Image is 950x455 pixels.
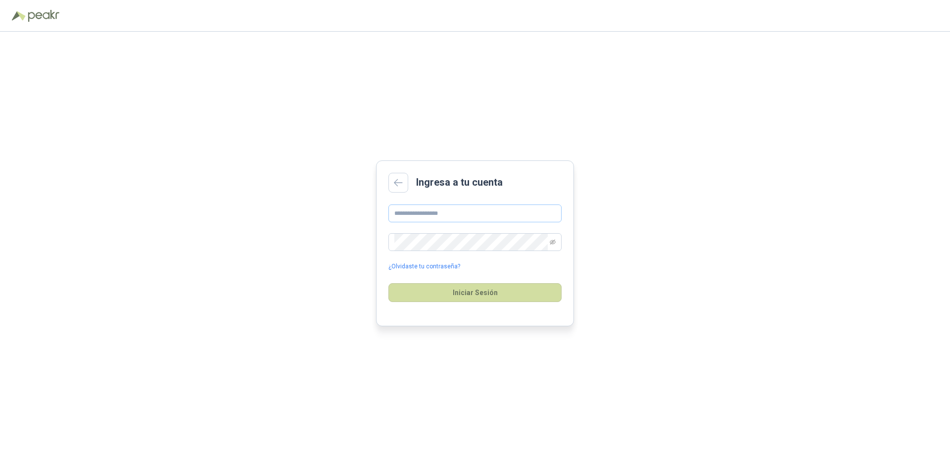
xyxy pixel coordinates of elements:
img: Peakr [28,10,59,22]
span: eye-invisible [550,239,556,245]
h2: Ingresa a tu cuenta [416,175,503,190]
img: Logo [12,11,26,21]
a: ¿Olvidaste tu contraseña? [388,262,460,271]
button: Iniciar Sesión [388,283,562,302]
